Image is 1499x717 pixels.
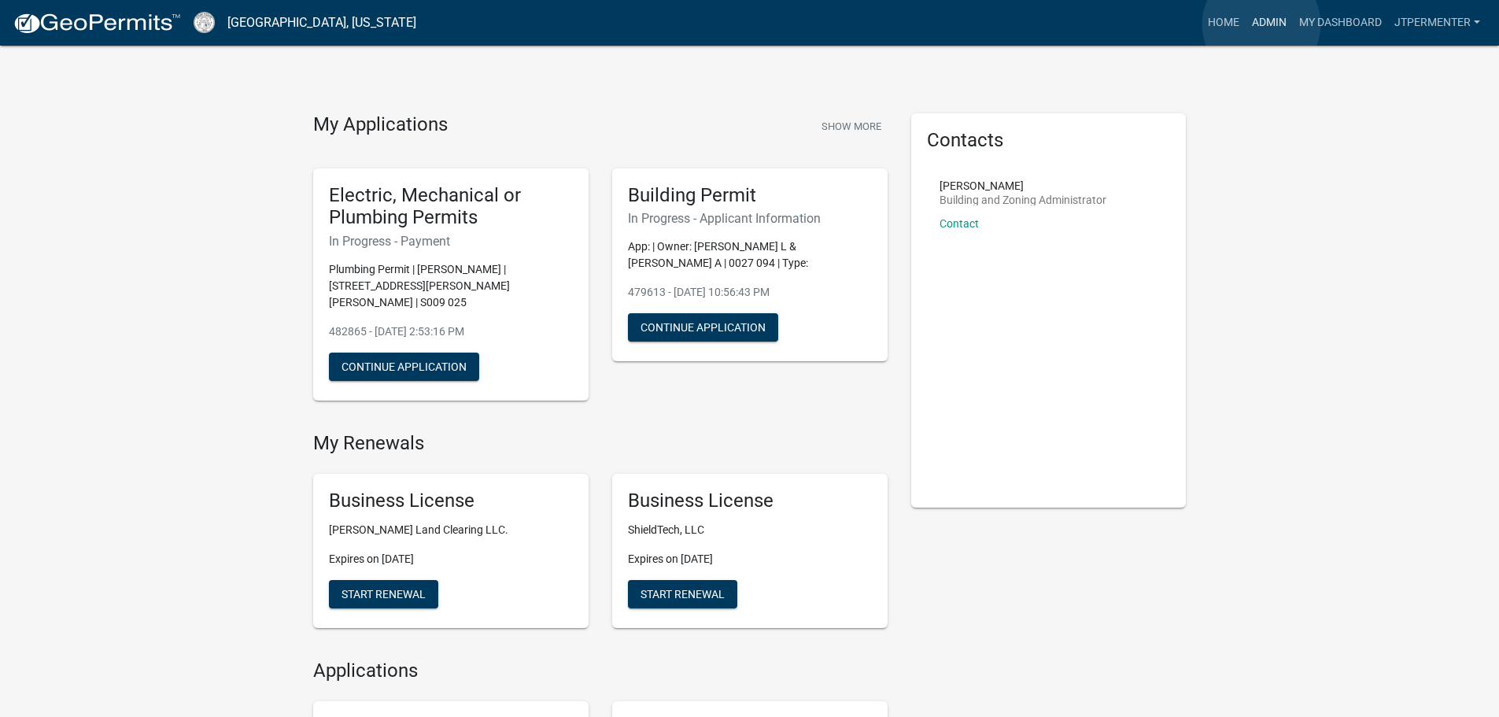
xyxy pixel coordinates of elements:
[641,587,725,600] span: Start Renewal
[329,551,573,567] p: Expires on [DATE]
[628,284,872,301] p: 479613 - [DATE] 10:56:43 PM
[628,238,872,272] p: App: | Owner: [PERSON_NAME] L & [PERSON_NAME] A | 0027 094 | Type:
[329,580,438,608] button: Start Renewal
[940,180,1106,191] p: [PERSON_NAME]
[329,353,479,381] button: Continue Application
[329,234,573,249] h6: In Progress - Payment
[940,194,1106,205] p: Building and Zoning Administrator
[194,12,215,33] img: Cook County, Georgia
[313,113,448,137] h4: My Applications
[1293,8,1388,38] a: My Dashboard
[313,432,888,455] h4: My Renewals
[628,522,872,538] p: ShieldTech, LLC
[329,261,573,311] p: Plumbing Permit | [PERSON_NAME] | [STREET_ADDRESS][PERSON_NAME][PERSON_NAME] | S009 025
[1246,8,1293,38] a: Admin
[940,217,979,230] a: Contact
[1388,8,1486,38] a: jtpermenter
[628,551,872,567] p: Expires on [DATE]
[342,587,426,600] span: Start Renewal
[227,9,416,36] a: [GEOGRAPHIC_DATA], [US_STATE]
[329,490,573,512] h5: Business License
[329,323,573,340] p: 482865 - [DATE] 2:53:16 PM
[628,313,778,342] button: Continue Application
[313,432,888,641] wm-registration-list-section: My Renewals
[1202,8,1246,38] a: Home
[329,184,573,230] h5: Electric, Mechanical or Plumbing Permits
[628,184,872,207] h5: Building Permit
[329,522,573,538] p: [PERSON_NAME] Land Clearing LLC.
[927,129,1171,152] h5: Contacts
[313,660,888,682] h4: Applications
[628,580,737,608] button: Start Renewal
[815,113,888,139] button: Show More
[628,490,872,512] h5: Business License
[628,211,872,226] h6: In Progress - Applicant Information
